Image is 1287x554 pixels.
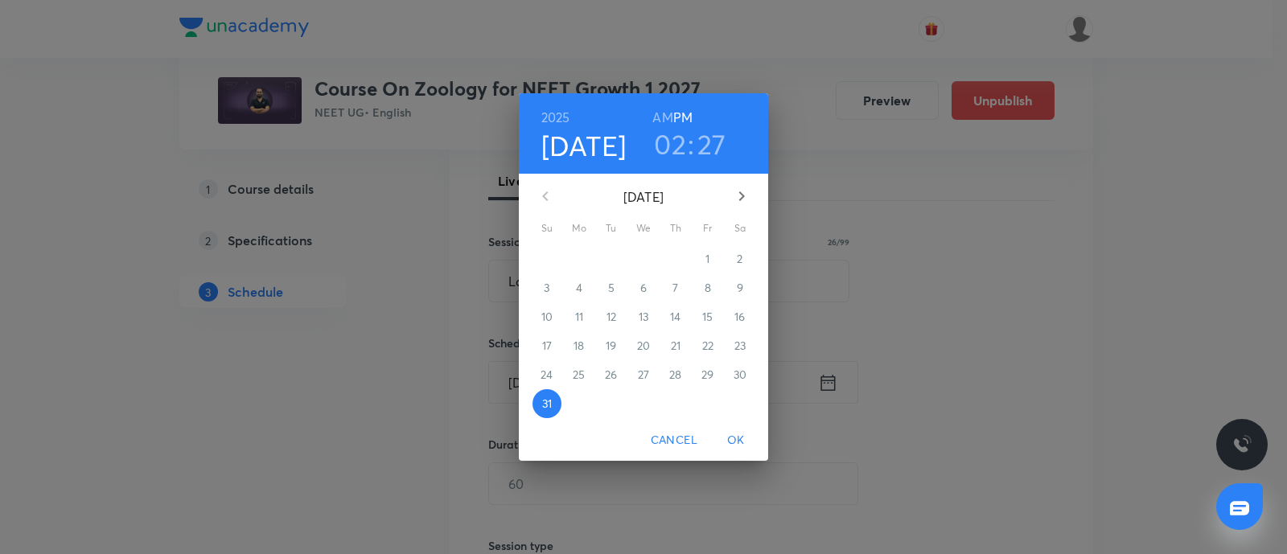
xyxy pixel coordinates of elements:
[654,127,686,161] button: 02
[542,396,552,412] p: 31
[532,220,561,236] span: Su
[629,220,658,236] span: We
[673,106,693,129] button: PM
[565,187,722,207] p: [DATE]
[651,430,697,450] span: Cancel
[661,220,690,236] span: Th
[565,220,594,236] span: Mo
[541,129,627,162] button: [DATE]
[717,430,755,450] span: OK
[541,106,570,129] button: 2025
[688,127,694,161] h3: :
[597,220,626,236] span: Tu
[532,389,561,418] button: 31
[644,425,704,455] button: Cancel
[697,127,726,161] button: 27
[726,220,755,236] span: Sa
[652,106,672,129] button: AM
[693,220,722,236] span: Fr
[710,425,762,455] button: OK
